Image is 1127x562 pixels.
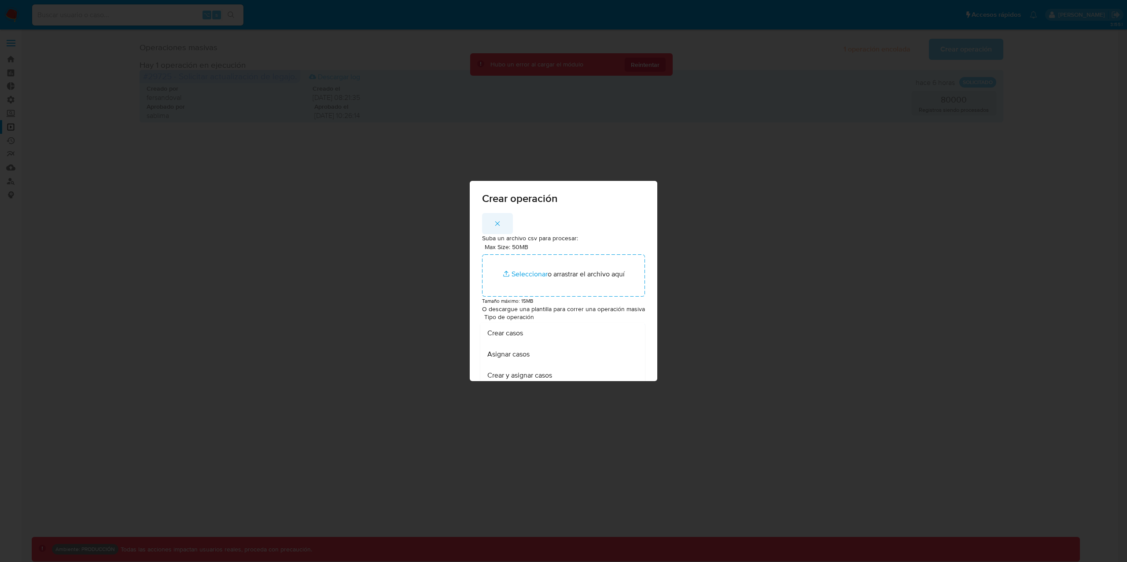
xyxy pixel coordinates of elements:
label: Max Size: 50MB [485,243,528,251]
span: Crear casos [487,329,523,338]
span: Asignar casos [487,350,530,359]
span: Tipo de operación [484,314,647,320]
small: Tamaño máximo: 15MB [482,297,533,305]
p: Suba un archivo csv para procesar: [482,234,645,243]
span: Crear y asignar casos [487,371,552,380]
span: Crear operación [482,193,645,204]
p: O descargue una plantilla para correr una operación masiva [482,305,645,314]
